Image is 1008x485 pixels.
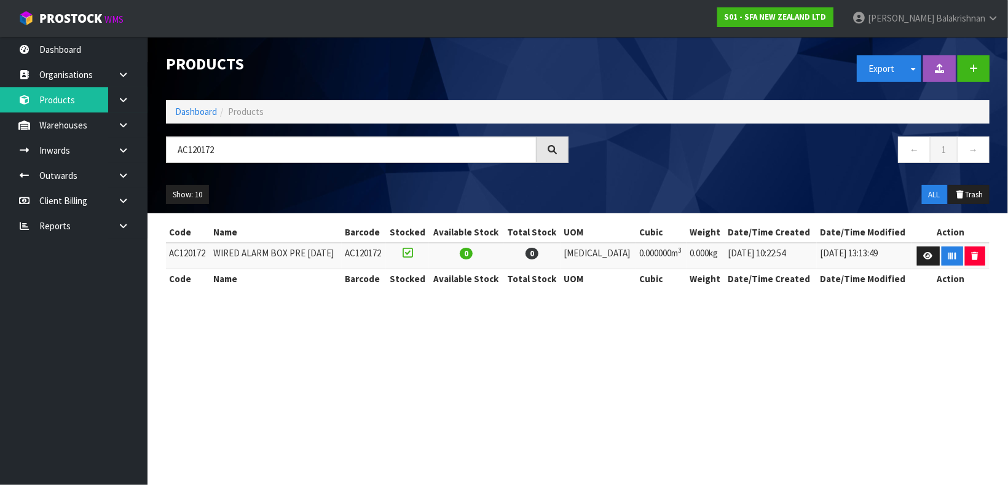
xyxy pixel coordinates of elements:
[386,223,430,242] th: Stocked
[210,223,342,242] th: Name
[687,269,725,289] th: Weight
[912,269,990,289] th: Action
[342,269,386,289] th: Barcode
[857,55,906,82] button: Export
[166,223,210,242] th: Code
[930,136,958,163] a: 1
[429,269,503,289] th: Available Stock
[166,55,569,73] h1: Products
[18,10,34,26] img: cube-alt.png
[166,269,210,289] th: Code
[166,243,210,269] td: AC120172
[948,185,990,205] button: Trash
[175,106,217,117] a: Dashboard
[342,243,386,269] td: AC120172
[460,248,473,259] span: 0
[503,223,561,242] th: Total Stock
[503,269,561,289] th: Total Stock
[912,223,990,242] th: Action
[587,136,990,167] nav: Page navigation
[636,223,687,242] th: Cubic
[868,12,934,24] span: [PERSON_NAME]
[687,223,725,242] th: Weight
[725,223,817,242] th: Date/Time Created
[429,223,503,242] th: Available Stock
[636,243,687,269] td: 0.000000m
[104,14,124,25] small: WMS
[526,248,538,259] span: 0
[817,223,912,242] th: Date/Time Modified
[39,10,102,26] span: ProStock
[725,243,817,269] td: [DATE] 10:22:54
[166,185,209,205] button: Show: 10
[724,12,827,22] strong: S01 - SFA NEW ZEALAND LTD
[228,106,264,117] span: Products
[561,223,636,242] th: UOM
[817,243,912,269] td: [DATE] 13:13:49
[936,12,985,24] span: Balakrishnan
[342,223,386,242] th: Barcode
[386,269,430,289] th: Stocked
[561,269,636,289] th: UOM
[166,136,537,163] input: Search products
[561,243,636,269] td: [MEDICAL_DATA]
[687,243,725,269] td: 0.000kg
[678,246,682,254] sup: 3
[725,269,817,289] th: Date/Time Created
[210,269,342,289] th: Name
[636,269,687,289] th: Cubic
[210,243,342,269] td: WIRED ALARM BOX PRE [DATE]
[717,7,833,27] a: S01 - SFA NEW ZEALAND LTD
[957,136,990,163] a: →
[898,136,931,163] a: ←
[817,269,912,289] th: Date/Time Modified
[922,185,947,205] button: ALL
